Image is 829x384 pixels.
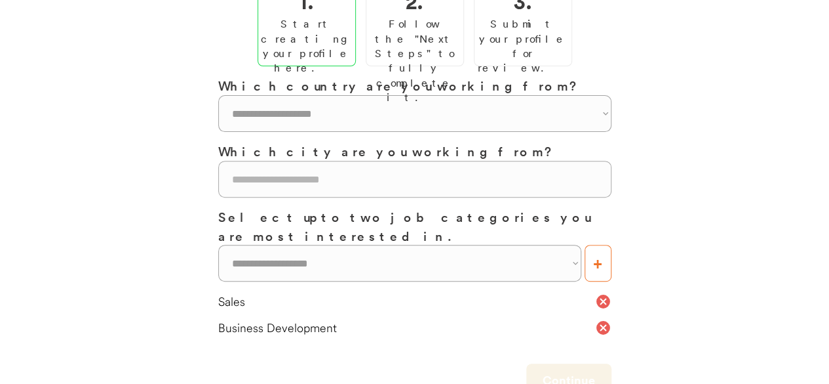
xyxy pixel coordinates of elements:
[218,76,611,95] h3: Which country are you working from?
[261,16,353,75] div: Start creating your profile here.
[595,320,611,336] button: cancel
[218,293,595,310] div: Sales
[218,320,595,336] div: Business Development
[370,16,460,104] div: Follow the "Next Steps" to fully complete it.
[218,207,611,245] h3: Select up to two job categories you are most interested in.
[595,293,611,310] button: cancel
[218,142,611,161] h3: Which city are you working from?
[478,16,568,75] div: Submit your profile for review.
[585,245,611,282] button: +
